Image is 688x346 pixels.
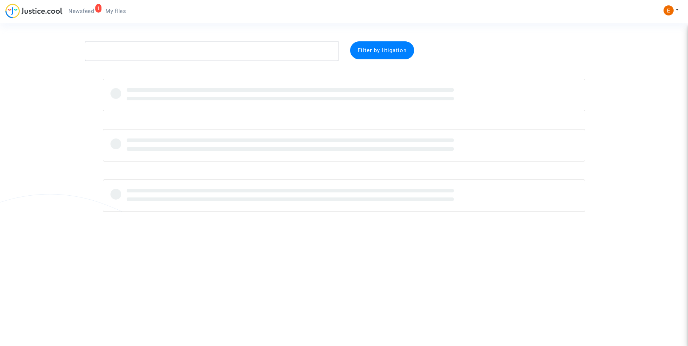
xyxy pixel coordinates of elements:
span: Newsfeed [68,8,94,14]
a: My files [100,6,132,17]
span: Filter by litigation [358,47,407,54]
div: 1 [95,4,102,13]
img: ACg8ocIeiFvHKe4dA5oeRFd_CiCnuxWUEc1A2wYhRJE3TTWt=s96-c [664,5,674,15]
a: 1Newsfeed [63,6,100,17]
img: jc-logo.svg [5,4,63,18]
span: My files [105,8,126,14]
